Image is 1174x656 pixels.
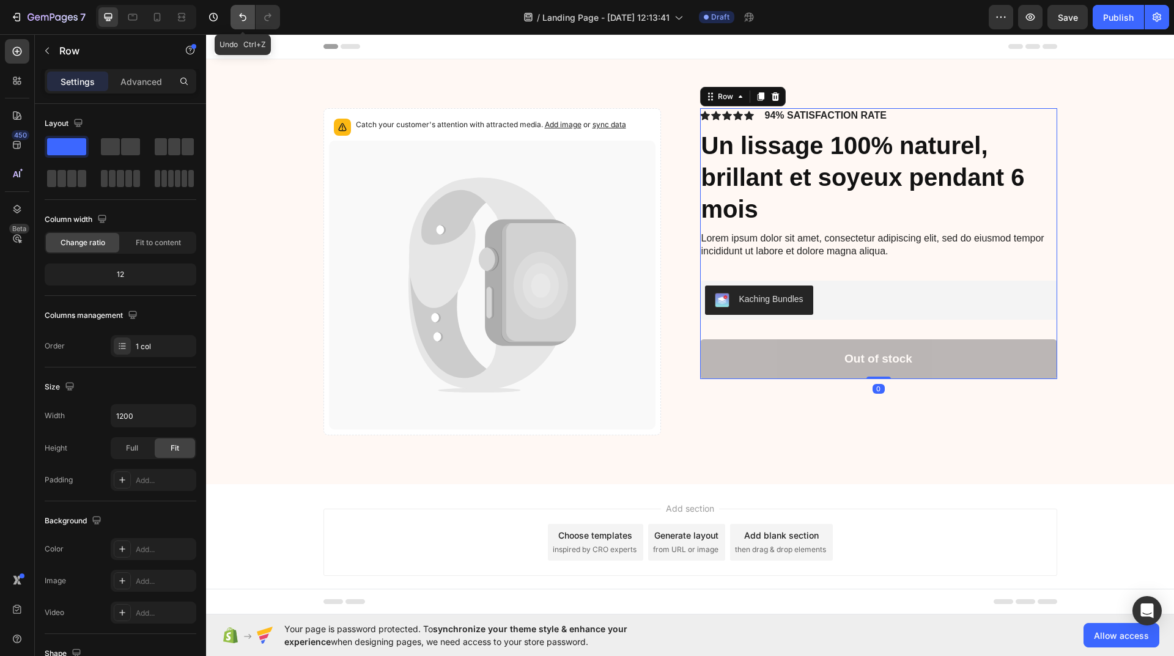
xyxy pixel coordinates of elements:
[45,379,77,396] div: Size
[136,544,193,555] div: Add...
[1093,5,1144,29] button: Publish
[136,475,193,486] div: Add...
[533,259,597,271] div: Kaching Bundles
[529,510,620,521] span: then drag & drop elements
[136,341,193,352] div: 1 col
[171,443,179,454] span: Fit
[509,57,530,68] div: Row
[666,350,679,359] div: 0
[47,266,194,283] div: 12
[61,237,105,248] span: Change ratio
[120,75,162,88] p: Advanced
[9,224,29,234] div: Beta
[495,198,850,224] p: Lorem ipsum dolor sit amet, consectetur adipiscing elit, sed do eiusmod tempor incididunt ut labo...
[45,308,140,324] div: Columns management
[375,86,420,95] span: or
[499,251,607,281] button: Kaching Bundles
[1058,12,1078,23] span: Save
[45,474,73,485] div: Padding
[538,495,613,507] div: Add blank section
[1103,11,1134,24] div: Publish
[45,410,65,421] div: Width
[447,510,512,521] span: from URL or image
[5,5,91,29] button: 7
[45,544,64,555] div: Color
[45,513,104,529] div: Background
[126,443,138,454] span: Full
[711,12,729,23] span: Draft
[352,495,426,507] div: Choose templates
[136,237,181,248] span: Fit to content
[231,5,280,29] div: Undo/Redo
[1132,596,1162,625] div: Open Intercom Messenger
[542,11,670,24] span: Landing Page - [DATE] 12:13:41
[1084,623,1159,647] button: Allow access
[284,622,675,648] span: Your page is password protected. To when designing pages, we need access to your store password.
[45,575,66,586] div: Image
[509,259,523,273] img: KachingBundles.png
[1094,629,1149,642] span: Allow access
[45,116,86,132] div: Layout
[494,305,851,345] button: Out of stock
[12,130,29,140] div: 450
[537,11,540,24] span: /
[339,86,375,95] span: Add image
[448,495,512,507] div: Generate layout
[638,317,706,333] div: Out of stock
[347,510,430,521] span: inspired by CRO experts
[45,443,67,454] div: Height
[1047,5,1088,29] button: Save
[59,43,163,58] p: Row
[386,86,420,95] span: sync data
[455,468,513,481] span: Add section
[45,212,109,228] div: Column width
[45,607,64,618] div: Video
[284,624,627,647] span: synchronize your theme style & enhance your experience
[559,75,681,88] p: 94% SATISFACTION RATE
[111,405,196,427] input: Auto
[206,34,1174,614] iframe: Design area
[45,341,65,352] div: Order
[61,75,95,88] p: Settings
[136,576,193,587] div: Add...
[494,94,851,192] h1: Un lissage 100% naturel, brillant et soyeux pendant 6 mois
[136,608,193,619] div: Add...
[80,10,86,24] p: 7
